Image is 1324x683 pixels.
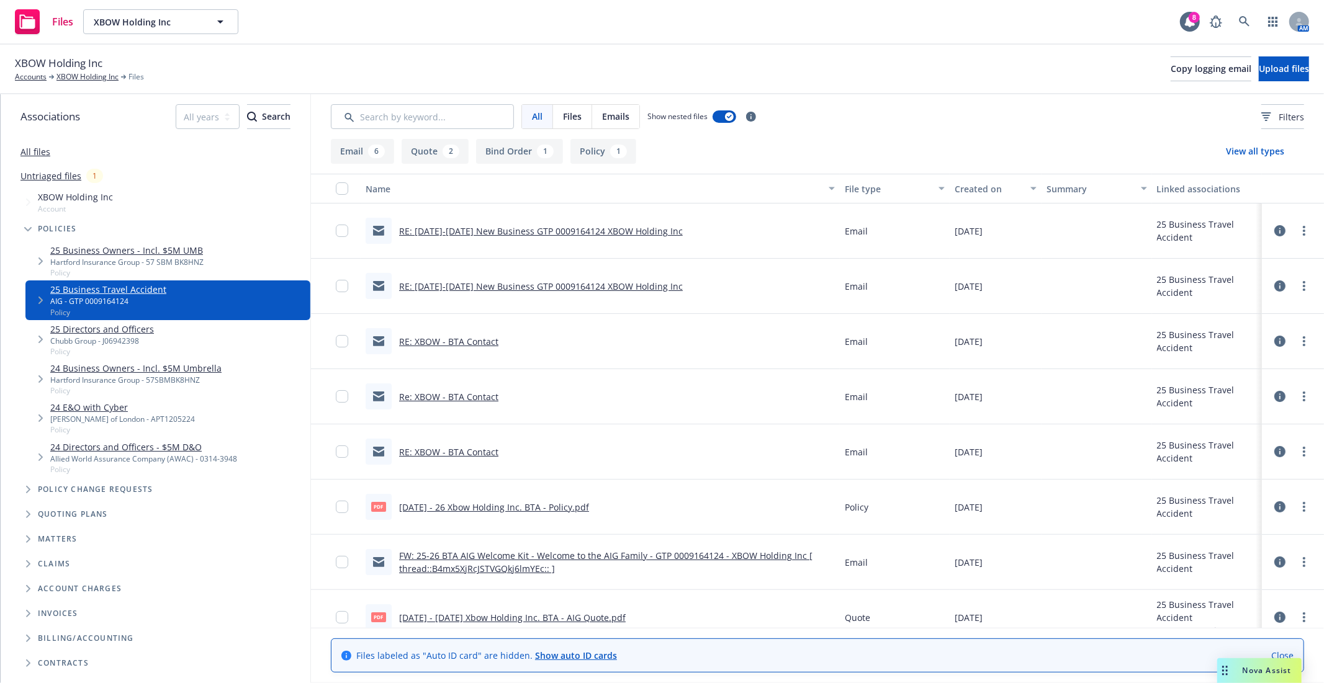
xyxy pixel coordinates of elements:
a: Switch app [1261,9,1286,34]
div: 25 Business Travel Accident [1157,328,1257,354]
span: Policy change requests [38,486,153,493]
div: 25 Business Travel Accident [1157,549,1257,575]
span: Email [845,445,868,458]
a: 24 E&O with Cyber [50,401,195,414]
button: Email [331,139,394,164]
div: 8 [1189,12,1200,23]
span: Account charges [38,585,122,592]
span: Policy [845,501,868,514]
span: Files [128,71,144,83]
span: Policy [50,464,237,475]
button: SearchSearch [247,104,290,129]
a: 25 Business Owners - Incl. $5M UMB [50,244,204,257]
div: 1 [537,145,554,158]
span: Show nested files [647,111,708,122]
span: Email [845,280,868,293]
a: Files [10,4,78,39]
input: Toggle Row Selected [336,501,348,513]
button: XBOW Holding Inc [83,9,238,34]
div: Summary [1047,182,1133,195]
div: AIG - GTP 0009164124 [50,296,166,306]
span: [DATE] [955,501,983,514]
div: 2 [443,145,459,158]
a: All files [20,146,50,158]
span: [DATE] [955,335,983,348]
a: more [1297,279,1312,293]
span: Files labeled as "Auto ID card" are hidden. [356,649,617,662]
span: Associations [20,109,80,125]
button: Linked associations [1152,174,1262,203]
div: Name [366,182,821,195]
button: Copy logging email [1171,56,1251,81]
input: Toggle Row Selected [336,335,348,347]
button: Filters [1261,104,1304,129]
div: Hartford Insurance Group - 57 SBM BK8HNZ [50,257,204,267]
span: Claims [38,560,70,568]
a: Search [1232,9,1257,34]
span: XBOW Holding Inc [94,16,201,29]
div: Hartford Insurance Group - 57SBMBK8HNZ [50,375,222,385]
span: Nova Assist [1243,665,1292,676]
a: XBOW Holding Inc [56,71,119,83]
a: more [1297,555,1312,569]
button: Policy [570,139,636,164]
span: Billing/Accounting [38,635,134,642]
div: 25 Business Travel Accident [1157,439,1257,465]
span: Email [845,225,868,238]
svg: Search [247,112,257,122]
span: Email [845,556,868,569]
span: [DATE] [955,611,983,624]
span: [DATE] [955,390,983,403]
button: Nova Assist [1217,658,1302,683]
a: Close [1271,649,1294,662]
button: Summary [1042,174,1151,203]
a: Report a Bug [1204,9,1228,34]
input: Toggle Row Selected [336,390,348,403]
div: 25 BTA & Foreign PKG [1157,624,1257,637]
a: Re: XBOW - BTA Contact [399,391,498,403]
span: Upload files [1259,63,1309,74]
span: Policy [50,267,204,278]
span: Policy [50,307,166,318]
span: Files [52,17,73,27]
span: [DATE] [955,445,983,458]
span: Filters [1261,110,1304,123]
div: Created on [955,182,1023,195]
a: more [1297,499,1312,514]
a: 24 Business Owners - Incl. $5M Umbrella [50,362,222,375]
a: more [1297,610,1312,625]
span: XBOW Holding Inc [15,55,102,71]
a: RE: [DATE]-[DATE] New Business GTP 0009164124 XBOW Holding Inc [399,225,683,237]
span: Files [563,110,582,123]
span: Policy [50,385,222,396]
span: Matters [38,535,77,543]
a: Show auto ID cards [535,650,617,661]
a: [DATE] - 26 Xbow Holding Inc. BTA - Policy.pdf [399,501,589,513]
button: File type [840,174,950,203]
span: XBOW Holding Inc [38,190,113,203]
div: 25 Business Travel Accident [1157,598,1257,624]
span: pdf [371,612,386,622]
a: more [1297,223,1312,238]
a: more [1297,389,1312,404]
input: Toggle Row Selected [336,225,348,237]
div: 25 Business Travel Accident [1157,218,1257,244]
button: Name [361,174,840,203]
div: Chubb Group - J06942398 [50,336,154,346]
input: Toggle Row Selected [336,556,348,568]
button: Quote [402,139,469,164]
div: Allied World Assurance Company (AWAC) - 0314-3948 [50,453,237,464]
span: Quote [845,611,870,624]
span: [DATE] [955,556,983,569]
div: Search [247,105,290,128]
div: 6 [368,145,385,158]
a: more [1297,444,1312,459]
span: Emails [602,110,629,123]
a: RE: XBOW - BTA Contact [399,446,498,458]
input: Search by keyword... [331,104,514,129]
a: FW: 25-26 BTA AIG Welcome Kit - Welcome to the AIG Family - GTP 0009164124 - XBOW Holding Inc [ t... [399,550,813,574]
span: Contracts [38,659,89,667]
div: 25 Business Travel Accident [1157,383,1257,409]
div: 25 Business Travel Accident [1157,494,1257,520]
button: Upload files [1259,56,1309,81]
